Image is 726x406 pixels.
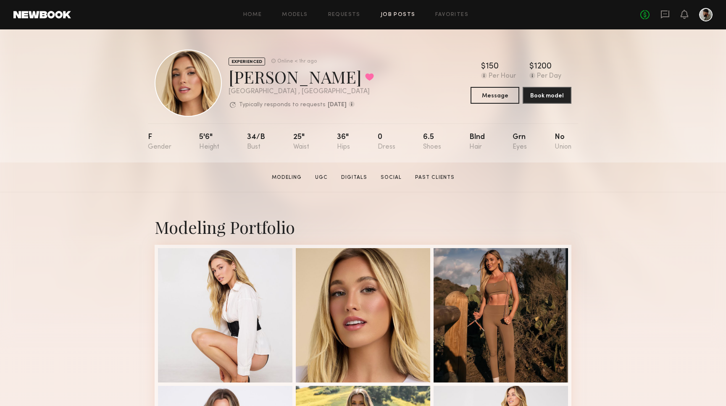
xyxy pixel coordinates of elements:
[243,12,262,18] a: Home
[337,134,350,151] div: 36"
[312,174,331,181] a: UGC
[155,216,571,238] div: Modeling Portfolio
[555,134,571,151] div: No
[328,102,347,108] b: [DATE]
[277,59,317,64] div: Online < 1hr ago
[481,63,486,71] div: $
[199,134,219,151] div: 5'6"
[328,12,360,18] a: Requests
[469,134,485,151] div: Blnd
[247,134,265,151] div: 34/b
[513,134,527,151] div: Grn
[381,12,416,18] a: Job Posts
[529,63,534,71] div: $
[435,12,468,18] a: Favorites
[229,58,265,65] div: EXPERIENCED
[537,73,561,80] div: Per Day
[282,12,308,18] a: Models
[423,134,441,151] div: 6.5
[293,134,309,151] div: 25"
[268,174,305,181] a: Modeling
[377,174,405,181] a: Social
[523,87,571,104] button: Book model
[378,134,395,151] div: 0
[486,63,499,71] div: 150
[338,174,371,181] a: Digitals
[239,102,326,108] p: Typically responds to requests
[412,174,458,181] a: Past Clients
[471,87,519,104] button: Message
[229,88,374,95] div: [GEOGRAPHIC_DATA] , [GEOGRAPHIC_DATA]
[148,134,171,151] div: F
[229,65,374,88] div: [PERSON_NAME]
[489,73,516,80] div: Per Hour
[534,63,552,71] div: 1200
